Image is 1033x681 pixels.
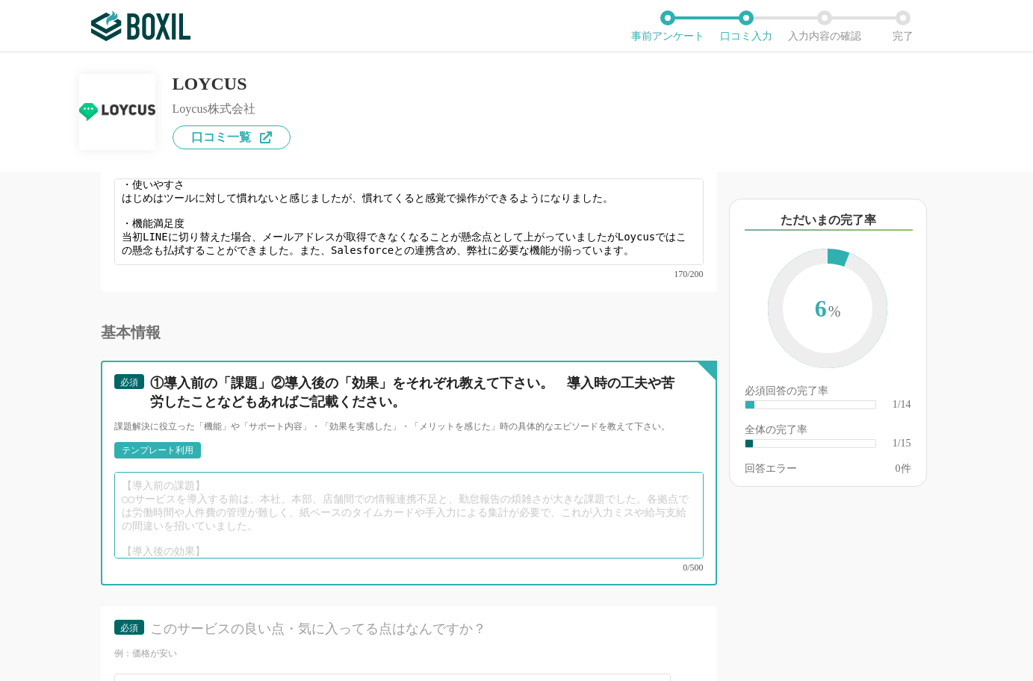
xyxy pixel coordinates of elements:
div: テンプレート利用 [122,446,193,455]
div: 課題解決に役立った「機能」や「サポート内容」・「効果を実感した」・「メリットを感じた」時の具体的なエピソードを教えて下さい。 [114,420,704,433]
div: ①導入前の「課題」②導入後の「効果」をそれぞれ教えて下さい。 導入時の工夫や苦労したことなどもあればご記載ください。 [150,374,680,411]
span: 6 [783,264,872,356]
span: 必須 [120,623,138,633]
div: 0/500 [114,563,704,572]
div: 1/14 [893,399,911,410]
div: 全体の完了率 [745,425,911,438]
div: ​ [745,440,753,447]
span: 必須 [120,377,138,388]
span: % [828,303,841,320]
div: 170/200 [114,270,704,279]
div: ​ [745,401,754,408]
span: 口コミ一覧 [191,131,251,143]
div: Loycus株式会社 [173,103,291,115]
div: 例：価格が安い [114,647,704,660]
div: ただいまの完了率 [745,211,913,231]
li: 口コミ入力 [707,10,786,42]
div: 必須回答の完了率 [745,386,911,399]
div: LOYCUS [173,75,291,93]
span: 0 [896,463,901,474]
li: 事前アンケート [629,10,707,42]
div: 1/15 [893,438,911,449]
li: 入力内容の確認 [786,10,864,42]
a: 口コミ一覧 [173,125,291,149]
div: 基本情報 [101,325,717,340]
div: 回答エラー [745,464,797,474]
img: ボクシルSaaS_ロゴ [91,11,190,41]
li: 完了 [864,10,943,42]
div: 件 [896,464,911,474]
div: このサービスの良い点・気に入ってる点はなんですか？ [150,620,680,638]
